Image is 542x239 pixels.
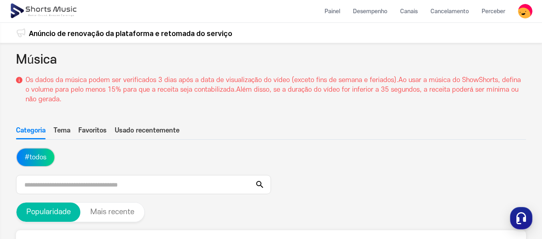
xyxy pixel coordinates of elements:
button: #todos [17,149,54,166]
font: Canais [400,8,418,15]
a: Canais [394,1,424,22]
button: Favoritos [78,126,107,139]
button: Mais recente [80,203,144,222]
a: Painel [318,1,347,22]
font: Além disso, se a duração do vídeo for inferior a 35 segundos, a receita poderá ser mínima ou não ... [26,86,518,103]
font: Música [16,53,57,67]
font: Categoria [16,127,46,134]
a: Desempenho [347,1,394,22]
font: Desempenho [353,8,387,15]
font: Painel [325,8,340,15]
a: Perceber [475,1,512,22]
font: Anúncio de renovação da plataforma e retomada do serviço [29,29,232,38]
font: Perceber [482,8,505,15]
font: Favoritos [78,127,107,134]
a: Anúncio de renovação da plataforma e retomada do serviço [29,27,232,39]
font: Usado recentemente [115,127,179,134]
button: Tema [54,126,70,139]
font: Mais recente [90,208,134,216]
font: todos [30,154,46,161]
img: 설명 아이콘 [16,77,22,83]
font: Cancelamento [430,8,469,15]
font: Tema [54,127,70,134]
a: Cancelamento [424,1,475,22]
img: 사용자 이미지 [518,4,532,18]
font: Popularidade [26,208,71,216]
font: Os dados da música podem ser verificados 3 dias após a data de visualização do vídeo (exceto fins... [26,76,399,84]
button: Categoria [16,126,46,139]
font: # [25,154,30,161]
button: Usado recentemente [115,126,179,139]
img: 알림 아이콘 [16,28,26,38]
button: Popularidade [16,203,80,222]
